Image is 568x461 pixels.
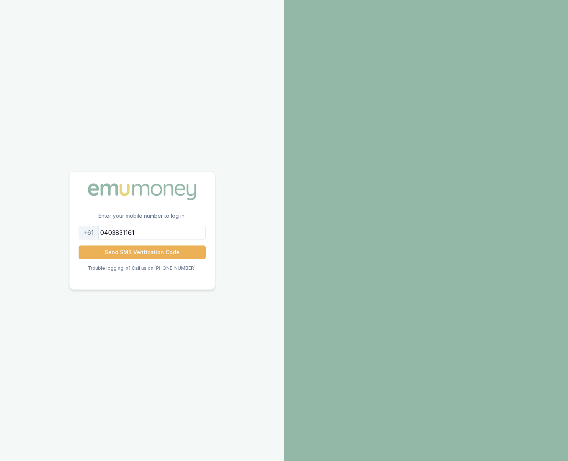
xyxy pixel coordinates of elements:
div: +61 [79,226,99,239]
p: Enter your mobile number to log in. [69,212,215,226]
input: 0412345678 [79,226,206,239]
p: Trouble logging in? Call us on [PHONE_NUMBER]. [88,265,197,271]
button: Send SMS Verification Code [79,245,206,259]
img: Emu Money [85,181,199,203]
